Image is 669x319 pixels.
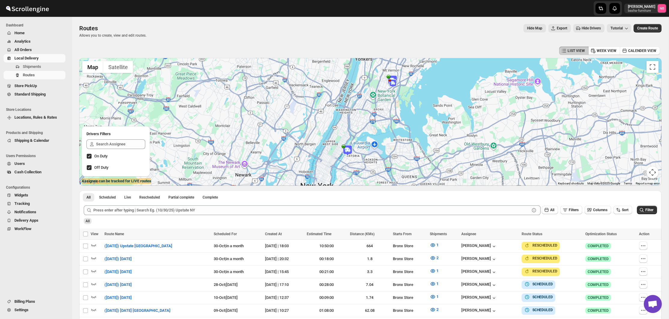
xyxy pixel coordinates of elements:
div: 00:21:00 [307,269,346,275]
span: 30-Oct | in a month [214,269,244,274]
button: Filter [637,206,657,214]
span: Shipping & Calendar [14,138,49,143]
span: Starts From [393,232,411,236]
button: Billing Plans [4,297,65,306]
div: 7.04 [350,282,390,288]
span: Analytics [14,39,31,44]
span: Optimization Status [585,232,617,236]
div: Bronx Store [393,308,426,314]
button: [PERSON_NAME] [461,256,497,262]
span: 1 [436,243,438,247]
span: Delivery Apps [14,218,38,223]
button: Sort [613,206,632,214]
button: 1 [426,240,442,250]
button: Shipments [4,62,65,71]
span: ([DATE]) [DATE] [104,269,132,275]
button: [PERSON_NAME] [461,243,497,249]
b: SCHEDULED [532,282,553,286]
div: Open chat [644,295,662,313]
div: 1.8 [350,256,390,262]
b: RESCHEDULED [532,269,557,273]
a: Terms (opens in new tab) [624,182,632,185]
button: User menu [624,4,667,13]
span: 2 [436,307,438,312]
div: [DATE] | 12:37 [265,295,303,301]
button: SCHEDULED [524,281,553,287]
div: [DATE] | 17:10 [265,282,303,288]
span: On Duty [94,154,107,158]
span: ([DATE]) Upstate [GEOGRAPHIC_DATA] [104,243,172,249]
span: Scheduled [99,195,116,200]
span: Estimated Time [307,232,331,236]
button: All Orders [4,46,65,54]
div: 00:09:00 [307,295,346,301]
b: RESCHEDULED [532,243,557,248]
span: Route Name [104,232,124,236]
span: Home [14,31,25,35]
span: ([DATE]) [DATE] [104,256,132,262]
button: Home [4,29,65,37]
button: WorkFlow [4,225,65,233]
img: ScrollEngine [5,1,50,16]
span: WEEK VIEW [597,48,616,53]
span: Route Status [522,232,542,236]
span: ([DATE]) [DATE] [104,282,132,288]
div: 00:18:00 [307,256,346,262]
span: Billing Plans [14,299,35,304]
span: Scheduled For [214,232,237,236]
span: Complete [203,195,218,200]
a: Report a map error [636,182,660,185]
input: Press enter after typing | Search Eg. (10/30/25) Upstate NY [93,205,530,215]
button: RESCHEDULED [524,242,557,248]
span: Standard Shipping [14,92,46,96]
span: Users Permissions [6,153,68,158]
span: Shipments [430,232,447,236]
button: RESCHEDULED [524,255,557,261]
span: Cash Collection [14,170,41,174]
button: All [542,206,558,214]
button: 2 [426,253,442,263]
span: Store PickUp [14,84,37,88]
button: Shipping & Calendar [4,136,65,145]
button: Show street map [82,61,103,73]
span: 1 [436,281,438,286]
button: SCHEDULED [524,307,553,313]
button: Settings [4,306,65,314]
div: [PERSON_NAME] [461,282,497,288]
span: Assignee [461,232,476,236]
span: Distance (KMs) [350,232,375,236]
div: [PERSON_NAME] [461,269,497,275]
span: COMPLETED [588,244,609,248]
span: Rescheduled [139,195,160,200]
span: Action [639,232,649,236]
button: Show satellite imagery [103,61,133,73]
button: 1 [426,292,442,302]
div: Bronx Store [393,295,426,301]
span: 1 [436,294,438,299]
div: 62.08 [350,308,390,314]
button: ([DATE]) [DATE] [101,293,135,302]
div: Bronx Store [393,243,426,249]
button: [PERSON_NAME] [461,308,497,314]
button: 1 [426,279,442,289]
button: Widgets [4,191,65,199]
span: 1 [436,269,438,273]
span: Filter [645,208,653,212]
b: SCHEDULED [532,295,553,299]
button: Routes [4,71,65,79]
span: View [91,232,98,236]
button: [PERSON_NAME] [461,295,497,301]
span: CALENDER VIEW [628,48,656,53]
span: All Orders [14,47,32,52]
span: Routes [79,25,98,32]
div: 1.74 [350,295,390,301]
span: 2 [436,256,438,260]
button: Create Route [634,24,661,32]
button: Export [548,24,571,32]
img: Google [81,178,101,186]
span: Sort [622,208,628,212]
span: All [550,208,554,212]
